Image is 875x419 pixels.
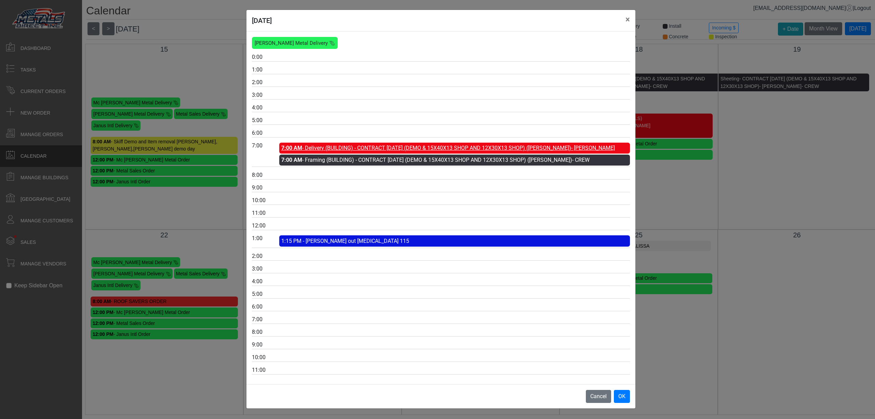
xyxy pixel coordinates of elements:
[252,91,279,99] div: 3:00
[255,40,328,46] span: [PERSON_NAME] Metal Delivery
[252,265,279,273] div: 3:00
[281,238,409,244] span: 1:15 PM - [PERSON_NAME] out [MEDICAL_DATA] 115
[252,234,279,243] div: 1:00
[252,328,279,336] div: 8:00
[281,157,590,163] a: 7:00 AM- Framing (BUILDING) - CONTRACT [DATE] (DEMO & 15X40X13 SHOP AND 12X30X13 SHOP) ([PERSON_N...
[252,66,279,74] div: 1:00
[252,15,272,26] h5: [DATE]
[252,184,279,192] div: 9:00
[252,341,279,349] div: 9:00
[571,145,615,151] span: - [PERSON_NAME]
[281,145,302,151] strong: 7:00 AM
[281,157,302,163] strong: 7:00 AM
[252,366,279,374] div: 11:00
[252,196,279,205] div: 10:00
[252,142,279,150] div: 7:00
[252,303,279,311] div: 6:00
[252,171,279,179] div: 8:00
[252,290,279,298] div: 5:00
[586,390,611,403] button: Cancel
[252,104,279,112] div: 4:00
[252,277,279,286] div: 4:00
[252,53,279,61] div: 0:00
[614,390,630,403] button: OK
[252,129,279,137] div: 6:00
[252,353,279,362] div: 10:00
[252,252,279,260] div: 2:00
[572,157,590,163] span: - CREW
[281,145,615,151] a: 7:00 AM- Delivery (BUILDING) - CONTRACT [DATE] (DEMO & 15X40X13 SHOP AND 12X30X13 SHOP) ([PERSON_...
[252,116,279,125] div: 5:00
[620,10,635,29] button: Close
[252,222,279,230] div: 12:00
[252,315,279,324] div: 7:00
[252,78,279,87] div: 2:00
[252,209,279,217] div: 11:00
